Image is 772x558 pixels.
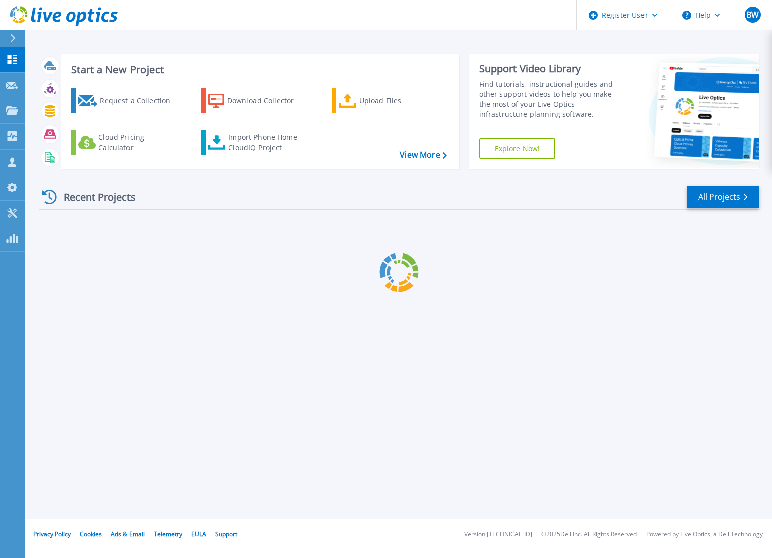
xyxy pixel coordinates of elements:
[479,138,556,159] a: Explore Now!
[359,91,440,111] div: Upload Files
[400,150,446,160] a: View More
[71,88,183,113] a: Request a Collection
[191,530,206,538] a: EULA
[33,530,71,538] a: Privacy Policy
[746,11,759,19] span: BW
[227,91,308,111] div: Download Collector
[646,531,763,538] li: Powered by Live Optics, a Dell Technology
[479,62,625,75] div: Support Video Library
[479,79,625,119] div: Find tutorials, instructional guides and other support videos to help you make the most of your L...
[154,530,182,538] a: Telemetry
[687,186,759,208] a: All Projects
[111,530,145,538] a: Ads & Email
[71,64,446,75] h3: Start a New Project
[464,531,532,538] li: Version: [TECHNICAL_ID]
[215,530,237,538] a: Support
[100,91,180,111] div: Request a Collection
[201,88,313,113] a: Download Collector
[228,132,307,153] div: Import Phone Home CloudIQ Project
[39,185,149,209] div: Recent Projects
[71,130,183,155] a: Cloud Pricing Calculator
[98,132,179,153] div: Cloud Pricing Calculator
[80,530,102,538] a: Cookies
[332,88,444,113] a: Upload Files
[541,531,637,538] li: © 2025 Dell Inc. All Rights Reserved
